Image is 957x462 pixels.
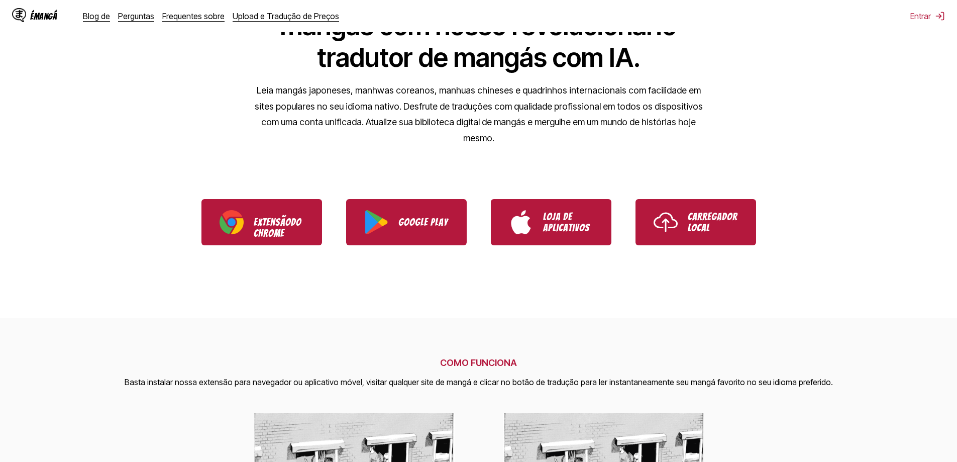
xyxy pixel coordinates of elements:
[910,11,945,21] button: Entrar
[398,217,448,228] font: Google Play
[30,12,57,21] font: ÉMangá
[12,8,75,24] a: Logotipo IsMangaÉMangá
[255,85,703,143] font: Leia mangás japoneses, manhwas coreanos, manhuas chineses e quadrinhos internacionais com facilid...
[254,217,291,228] font: Extensão
[635,199,756,245] a: Use o carregador local IsManga
[125,377,833,387] font: Basta instalar nossa extensão para navegador ou aplicativo móvel, visitar qualquer site de mangá ...
[83,11,110,21] a: Blog de
[509,210,533,234] img: Logotipo da App Store
[364,210,388,234] img: Logotipo do Google Play
[12,8,26,22] img: Logotipo IsManga
[910,11,931,21] font: Entrar
[162,11,225,21] a: Frequentes sobre
[935,11,945,21] img: sair
[654,210,678,234] img: Ícone de upload
[346,199,467,245] a: Baixe IsManga do Google Play
[688,211,737,233] font: Carregador local
[118,11,154,21] a: Perguntas
[201,199,322,245] a: Baixe a extensão IsManga do Chrome
[491,199,611,245] a: Baixe IsManga na App Store
[543,211,590,233] font: Loja de aplicativos
[220,210,244,234] img: Logotipo do Chrome
[254,217,301,239] font: do Chrome
[440,357,517,368] font: COMO FUNCIONA
[233,11,339,21] a: Upload e Tradução de Preços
